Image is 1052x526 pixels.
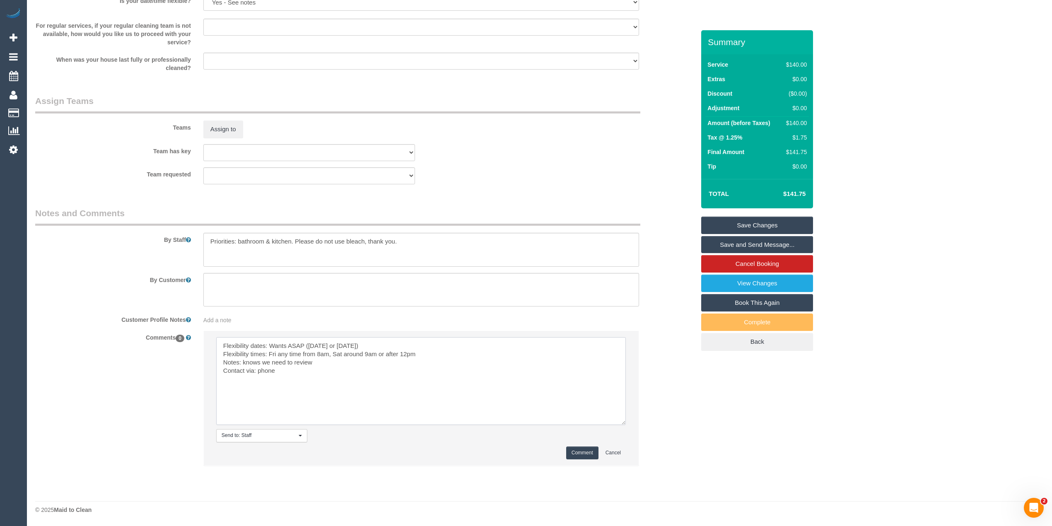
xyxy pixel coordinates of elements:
span: 2 [1041,498,1047,504]
label: Amount (before Taxes) [707,119,770,127]
label: Discount [707,89,732,98]
strong: Total [709,190,729,197]
a: View Changes [701,275,813,292]
label: When was your house last fully or professionally cleaned? [29,53,197,72]
h3: Summary [708,37,809,47]
div: © 2025 [35,506,1044,514]
div: $140.00 [783,60,807,69]
div: $0.00 [783,162,807,171]
a: Cancel Booking [701,255,813,273]
div: $1.75 [783,133,807,142]
label: Service [707,60,728,69]
a: Book This Again [701,294,813,311]
label: Comments [29,331,197,342]
span: Add a note [203,317,232,323]
img: Automaid Logo [5,8,22,20]
label: Tip [707,162,716,171]
label: By Customer [29,273,197,284]
button: Send to: Staff [216,429,307,442]
span: 0 [176,335,184,342]
legend: Notes and Comments [35,207,640,226]
label: By Staff [29,233,197,244]
label: Team has key [29,144,197,155]
legend: Assign Teams [35,95,640,113]
span: Send to: Staff [222,432,297,439]
label: Final Amount [707,148,744,156]
div: ($0.00) [783,89,807,98]
div: $0.00 [783,104,807,112]
label: Extras [707,75,725,83]
label: Customer Profile Notes [29,313,197,324]
div: $140.00 [783,119,807,127]
label: Team requested [29,167,197,179]
button: Comment [566,446,598,459]
div: $141.75 [783,148,807,156]
strong: Maid to Clean [54,507,92,513]
label: Adjustment [707,104,739,112]
label: Tax @ 1.25% [707,133,742,142]
a: Save and Send Message... [701,236,813,253]
button: Cancel [600,446,626,459]
a: Save Changes [701,217,813,234]
a: Back [701,333,813,350]
label: Teams [29,121,197,132]
button: Assign to [203,121,243,138]
label: For regular services, if your regular cleaning team is not available, how would you like us to pr... [29,19,197,46]
iframe: Intercom live chat [1024,498,1044,518]
h4: $141.75 [758,191,806,198]
div: $0.00 [783,75,807,83]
